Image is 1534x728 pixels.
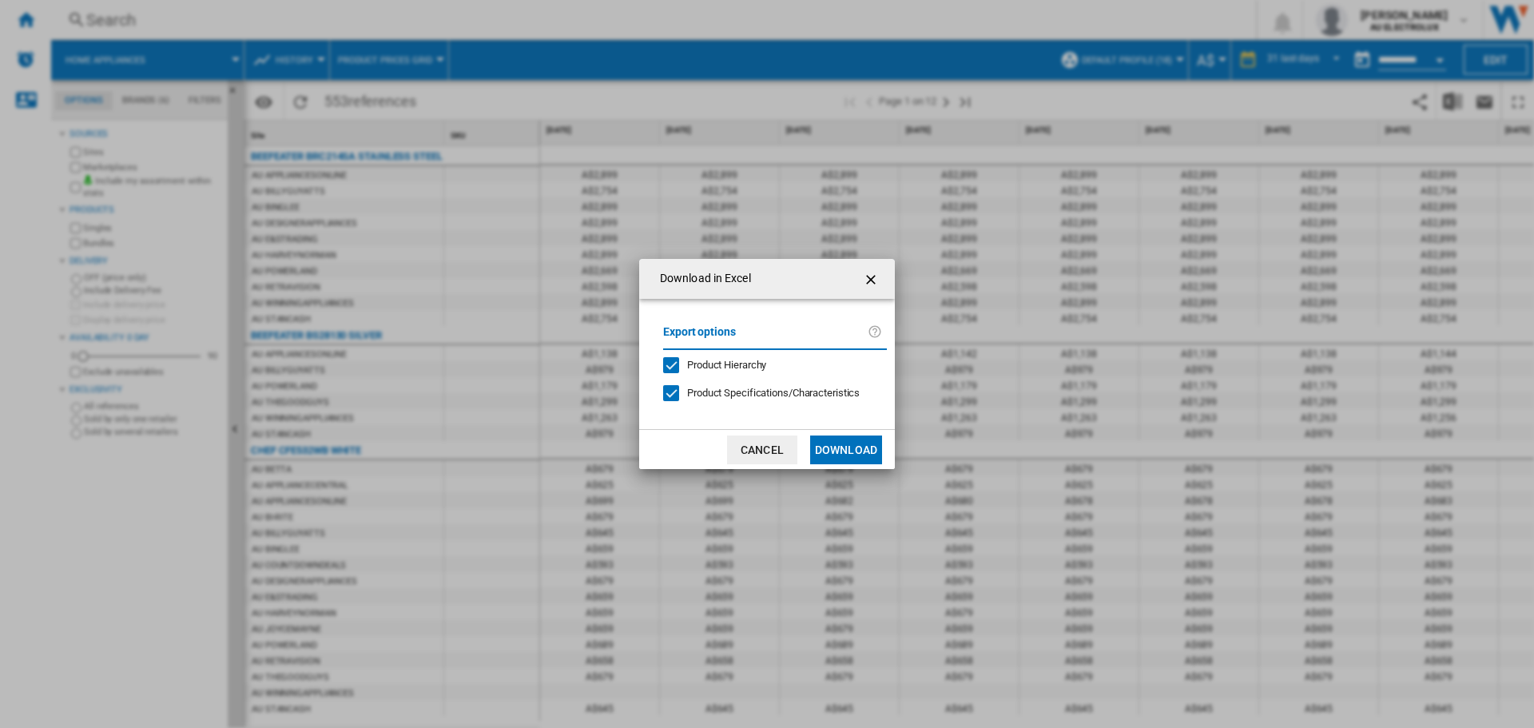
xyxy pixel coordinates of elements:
[663,323,868,352] label: Export options
[727,436,797,464] button: Cancel
[652,271,751,287] h4: Download in Excel
[856,263,888,295] button: getI18NText('BUTTONS.CLOSE_DIALOG')
[687,386,860,400] div: Only applies to Category View
[687,359,766,371] span: Product Hierarchy
[687,387,860,399] span: Product Specifications/Characteristics
[810,436,882,464] button: Download
[863,270,882,289] ng-md-icon: getI18NText('BUTTONS.CLOSE_DIALOG')
[663,358,874,373] md-checkbox: Product Hierarchy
